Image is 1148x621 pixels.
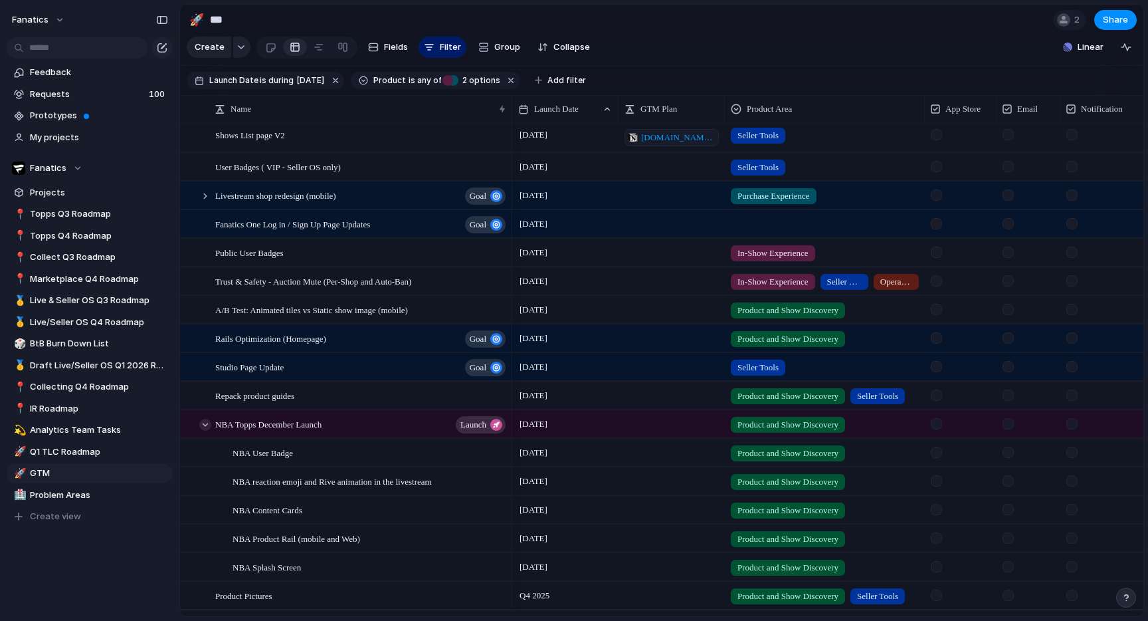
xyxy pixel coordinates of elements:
[737,332,838,346] span: Product and Show Discovery
[624,129,719,146] a: [DOMAIN_NAME][URL]
[30,251,168,264] span: Collect Q3 Roadmap
[12,359,25,372] button: 🥇
[547,74,586,86] span: Add filter
[516,273,551,289] span: [DATE]
[406,73,444,88] button: isany of
[215,127,285,142] span: Shows List page V2
[233,502,302,517] span: NBA Content Cards
[7,106,173,126] a: Prototypes
[7,291,173,310] a: 🥇Live & Seller OS Q3 Roadmap
[1103,13,1128,27] span: Share
[465,359,506,376] button: goal
[215,187,336,203] span: Livestream shop redesign (mobile)
[30,467,168,480] span: GTM
[737,247,809,260] span: In-Show Experience
[209,74,258,86] span: Launch Date
[7,442,173,462] a: 🚀Q1 TLC Roadmap
[149,88,167,101] span: 100
[516,388,551,404] span: [DATE]
[14,466,23,481] div: 🚀
[7,507,173,527] button: Create view
[516,416,551,432] span: [DATE]
[532,37,595,58] button: Collapse
[516,359,551,375] span: [DATE]
[7,356,173,376] div: 🥇Draft Live/Seller OS Q1 2026 Roadmap
[231,102,251,116] span: Name
[30,380,168,394] span: Collecting Q4 Roadmap
[516,330,551,346] span: [DATE]
[215,388,294,403] span: Repack product guides
[737,361,779,374] span: Seller Tools
[516,588,553,604] span: Q4 2025
[7,62,173,82] a: Feedback
[419,37,466,58] button: Filter
[30,229,168,243] span: Topps Q4 Roadmap
[472,37,527,58] button: Group
[30,337,168,350] span: BtB Burn Down List
[7,183,173,203] a: Projects
[14,271,23,287] div: 📍
[516,502,551,518] span: [DATE]
[737,390,838,403] span: Product and Show Discovery
[737,475,838,489] span: Product and Show Discovery
[7,247,173,267] a: 📍Collect Q3 Roadmap
[215,159,341,174] span: User Badges ( VIP - Seller OS only)
[215,302,408,317] span: A/B Test: Animated tiles vs Static show image (mobile)
[215,245,284,260] span: Public User Badges
[189,11,204,29] div: 🚀
[465,330,506,348] button: goal
[465,216,506,233] button: goal
[215,359,284,374] span: Studio Page Update
[260,74,266,86] span: is
[7,204,173,224] a: 📍Topps Q3 Roadmap
[857,590,898,603] span: Seller Tools
[516,445,551,461] span: [DATE]
[7,485,173,505] div: 🏥Problem Areas
[7,226,173,246] a: 📍Topps Q4 Roadmap
[857,390,898,403] span: Seller Tools
[30,359,168,372] span: Draft Live/Seller OS Q1 2026 Roadmap
[7,334,173,354] div: 🎲BtB Burn Down List
[30,207,168,221] span: Topps Q3 Roadmap
[373,74,406,86] span: Product
[470,215,486,234] span: goal
[409,74,415,86] span: is
[880,275,912,289] span: Operations
[297,74,324,86] span: [DATE]
[747,102,792,116] span: Product Area
[470,187,486,205] span: goal
[7,377,173,397] a: 📍Collecting Q4 Roadmap
[215,273,411,289] span: Trust & Safety - Auction Mute (Per-Shop and Auto-Ban)
[363,37,413,58] button: Fields
[465,187,506,205] button: goal
[737,161,779,174] span: Seller Tools
[7,399,173,419] a: 📍IR Roadmap
[1078,41,1103,54] span: Linear
[215,216,370,231] span: Fanatics One Log in / Sign Up Page Updates
[14,336,23,352] div: 🎲
[12,467,25,480] button: 🚀
[737,189,810,203] span: Purchase Experience
[7,312,173,332] div: 🥇Live/Seller OS Q4 Roadmap
[12,229,25,243] button: 📍
[233,473,432,489] span: NBA reaction emoji and Rive animation in the livestream
[14,250,23,265] div: 📍
[470,330,486,348] span: goal
[187,37,231,58] button: Create
[12,207,25,221] button: 📍
[7,269,173,289] a: 📍Marketplace Q4 Roadmap
[945,102,981,116] span: App Store
[516,245,551,261] span: [DATE]
[14,401,23,416] div: 📍
[12,380,25,394] button: 📍
[6,9,72,31] button: fanatics
[12,294,25,307] button: 🥇
[14,228,23,243] div: 📍
[30,294,168,307] span: Live & Seller OS Q3 Roadmap
[30,489,168,502] span: Problem Areas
